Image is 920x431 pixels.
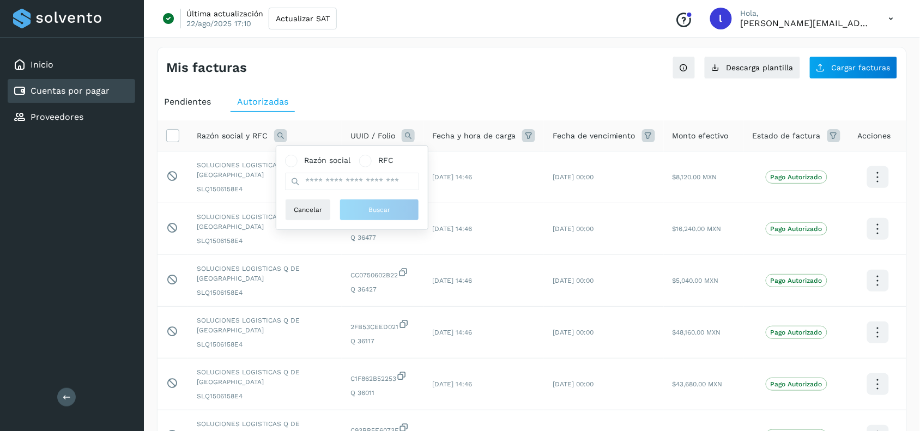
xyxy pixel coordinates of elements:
[197,184,333,194] span: SLQ1506158E4
[553,329,594,336] span: [DATE] 00:00
[197,315,333,335] span: SOLUCIONES LOGISTICAS Q DE [GEOGRAPHIC_DATA]
[553,173,594,181] span: [DATE] 00:00
[350,267,415,280] span: CC0750602B22
[858,130,891,142] span: Acciones
[741,9,871,18] p: Hola,
[553,380,594,388] span: [DATE] 00:00
[31,59,53,70] a: Inicio
[197,288,333,298] span: SLQ1506158E4
[704,56,801,79] button: Descarga plantilla
[8,53,135,77] div: Inicio
[276,15,330,22] span: Actualizar SAT
[432,173,472,181] span: [DATE] 14:46
[8,79,135,103] div: Cuentas por pagar
[673,173,717,181] span: $8,120.00 MXN
[197,212,333,232] span: SOLUCIONES LOGISTICAS Q DE [GEOGRAPHIC_DATA]
[432,329,472,336] span: [DATE] 14:46
[166,60,247,76] h4: Mis facturas
[771,329,822,336] p: Pago Autorizado
[350,336,415,346] span: Q 36117
[673,130,729,142] span: Monto efectivo
[186,19,251,28] p: 22/ago/2025 17:10
[350,388,415,398] span: Q 36011
[727,64,794,71] span: Descarga plantilla
[197,130,268,142] span: Razón social y RFC
[350,319,415,332] span: 2FB53CEED021
[350,130,395,142] span: UUID / Folio
[31,112,83,122] a: Proveedores
[186,9,263,19] p: Última actualización
[164,96,211,107] span: Pendientes
[8,105,135,129] div: Proveedores
[350,371,415,384] span: C1F862B52253
[432,225,472,233] span: [DATE] 14:46
[197,160,333,180] span: SOLUCIONES LOGISTICAS Q DE [GEOGRAPHIC_DATA]
[741,18,871,28] p: laura.cabrera@seacargo.com
[553,225,594,233] span: [DATE] 00:00
[197,367,333,387] span: SOLUCIONES LOGISTICAS Q DE [GEOGRAPHIC_DATA]
[673,277,719,284] span: $5,040.00 MXN
[832,64,891,71] span: Cargar facturas
[350,284,415,294] span: Q 36427
[197,236,333,246] span: SLQ1506158E4
[197,264,333,283] span: SOLUCIONES LOGISTICAS Q DE [GEOGRAPHIC_DATA]
[432,277,472,284] span: [DATE] 14:46
[771,173,822,181] p: Pago Autorizado
[771,277,822,284] p: Pago Autorizado
[31,86,110,96] a: Cuentas por pagar
[553,130,635,142] span: Fecha de vencimiento
[553,277,594,284] span: [DATE] 00:00
[197,391,333,401] span: SLQ1506158E4
[771,380,822,388] p: Pago Autorizado
[673,225,722,233] span: $16,240.00 MXN
[673,380,723,388] span: $43,680.00 MXN
[673,329,721,336] span: $48,160.00 MXN
[197,339,333,349] span: SLQ1506158E4
[432,130,516,142] span: Fecha y hora de carga
[350,233,415,242] span: Q 36477
[269,8,337,29] button: Actualizar SAT
[432,380,472,388] span: [DATE] 14:46
[753,130,821,142] span: Estado de factura
[809,56,898,79] button: Cargar facturas
[237,96,288,107] span: Autorizadas
[771,225,822,233] p: Pago Autorizado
